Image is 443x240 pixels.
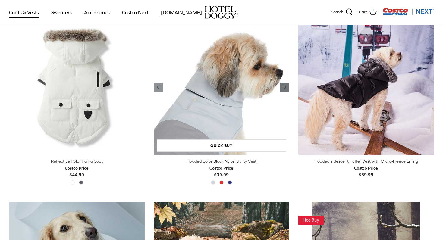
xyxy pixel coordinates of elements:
[280,83,289,92] a: Previous
[4,2,44,23] a: Coats & Vests
[156,2,207,23] a: [DOMAIN_NAME]
[209,165,233,171] div: Costco Price
[331,9,343,15] span: Search
[298,158,434,164] div: Hooded Iridescent Puffer Vest with Micro-Fleece Lining
[383,8,434,15] img: Costco Next
[46,2,77,23] a: Sweaters
[359,9,367,15] span: Cart
[9,19,145,155] a: Reflective Polar Parka Coat
[65,165,89,177] b: $44.99
[154,158,289,164] div: Hooded Color Block Nylon Utility Vest
[154,19,289,155] a: Hooded Color Block Nylon Utility Vest
[298,19,434,155] a: Hooded Iridescent Puffer Vest with Micro-Fleece Lining
[117,2,154,23] a: Costco Next
[383,11,434,16] a: Visit Costco Next
[157,139,286,152] a: Quick buy
[154,158,289,178] a: Hooded Color Block Nylon Utility Vest Costco Price$39.99
[209,165,233,177] b: $39.99
[154,83,163,92] a: Previous
[359,8,377,16] a: Cart
[354,165,378,177] b: $39.99
[354,165,378,171] div: Costco Price
[205,6,238,19] img: hoteldoggycom
[298,216,324,225] img: This Item Is A Hot Buy! Get it While the Deal is Good!
[79,2,115,23] a: Accessories
[331,8,353,16] a: Search
[205,6,238,19] a: hoteldoggy.com hoteldoggycom
[298,158,434,178] a: Hooded Iridescent Puffer Vest with Micro-Fleece Lining Costco Price$39.99
[9,158,145,178] a: Reflective Polar Parka Coat Costco Price$44.99
[65,165,89,171] div: Costco Price
[9,158,145,164] div: Reflective Polar Parka Coat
